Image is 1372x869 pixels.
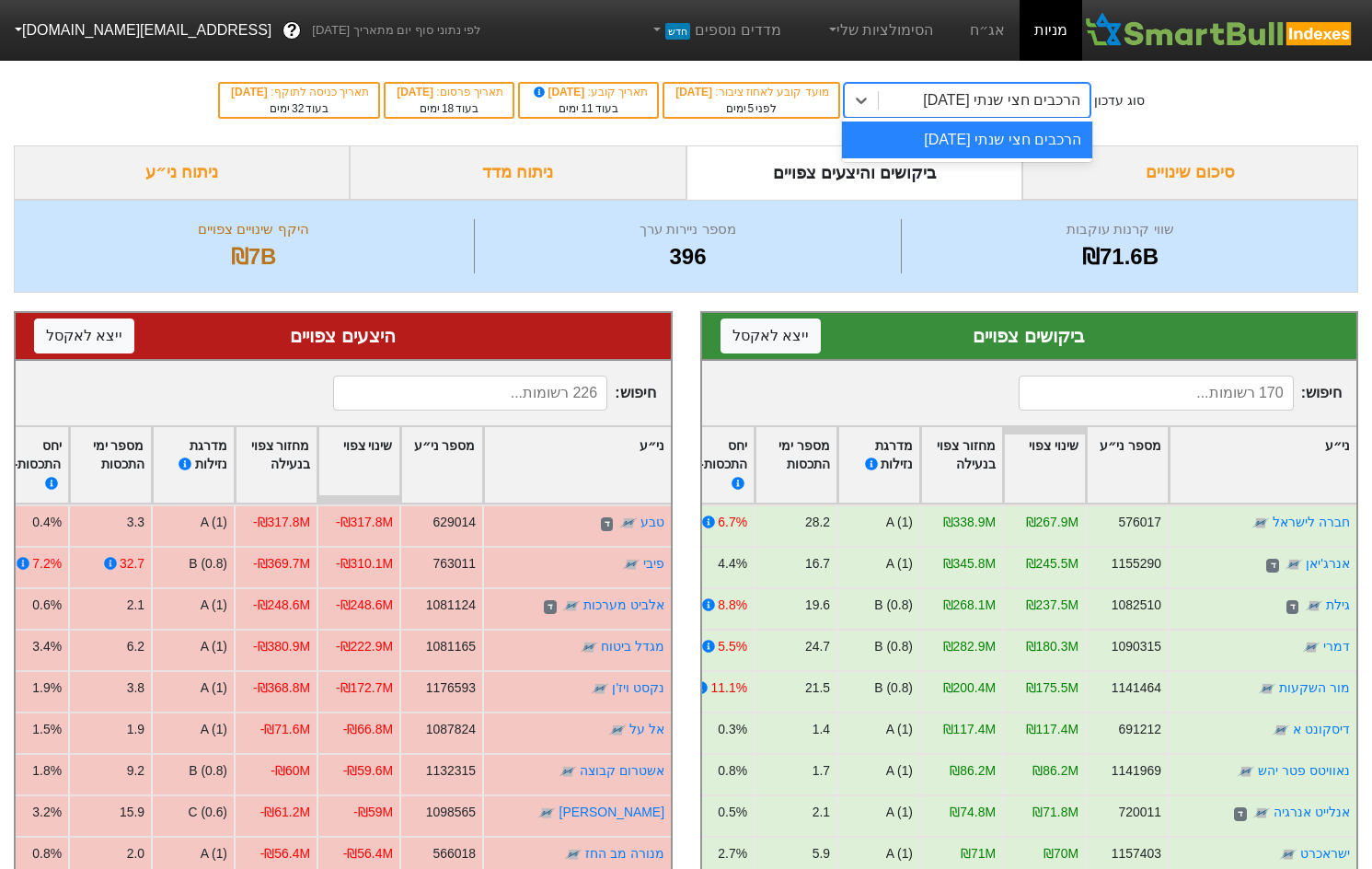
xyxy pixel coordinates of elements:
[721,322,1339,350] div: ביקושים צפויים
[943,596,996,615] div: ₪268.1M
[601,639,664,654] a: מגדל ביטוח
[874,637,913,656] div: B (0.8)
[559,805,663,819] a: [PERSON_NAME]
[621,556,640,574] img: tase link
[353,803,393,822] div: -₪59M
[425,803,475,822] div: 1098565
[1285,556,1303,574] img: tase link
[397,86,436,98] span: [DATE]
[618,515,637,533] img: tase link
[1326,597,1350,612] a: גילת
[200,844,226,863] div: A (1)
[805,554,830,574] div: 16.7
[432,513,475,532] div: 629014
[711,678,747,698] div: 11.1%
[432,554,475,574] div: 763011
[425,678,475,698] div: 1176593
[335,637,392,656] div: -₪222.9M
[1112,761,1161,781] div: 1141969
[32,803,62,822] div: 3.2%
[665,23,690,40] span: חדש
[335,554,392,574] div: -₪310.1M
[159,436,227,494] div: מדרגת נזילות
[607,722,626,740] img: tase link
[558,763,576,782] img: tase link
[674,100,828,117] div: לפני ימים
[1251,515,1270,533] img: tase link
[906,240,1334,273] div: ₪71.6B
[1274,805,1350,819] a: אנלייט אנרגיה
[479,219,896,240] div: מספר ניירות ערך
[252,637,309,656] div: -₪380.9M
[252,513,309,532] div: -₪317.8M
[1087,427,1168,504] div: Toggle SortBy
[886,803,913,822] div: A (1)
[1305,597,1323,616] img: tase link
[943,637,996,656] div: ₪282.9M
[1279,680,1350,695] a: מור השקעות
[921,427,1002,504] div: Toggle SortBy
[1082,12,1357,49] img: SmartBull
[813,761,830,781] div: 1.7
[126,844,144,863] div: 2.0
[1170,427,1356,504] div: Toggle SortBy
[1266,559,1278,574] span: ד
[1026,513,1078,532] div: ₪267.9M
[813,844,830,863] div: 5.9
[119,554,144,574] div: 32.7
[126,761,144,781] div: 9.2
[612,680,664,695] a: נקסט ויז'ן
[813,803,830,822] div: 2.1
[231,86,271,98] span: [DATE]
[950,761,996,781] div: ₪86.2M
[200,720,226,739] div: A (1)
[845,436,913,494] div: מדרגת נזילות
[32,596,62,615] div: 0.6%
[126,720,144,739] div: 1.9
[643,556,664,571] a: פיבי
[1004,427,1085,504] div: Toggle SortBy
[718,554,747,574] div: 4.4%
[287,18,297,43] span: ?
[805,596,830,615] div: 19.6
[1026,720,1078,739] div: ₪117.4M
[395,100,503,117] div: בעוד ימים
[943,513,996,532] div: ₪338.9M
[943,720,996,739] div: ₪117.4M
[1286,600,1298,615] span: ד
[718,803,747,822] div: 0.5%
[1293,722,1350,736] a: דיסקונט א
[674,84,828,100] div: מועד קובע לאחוז ציבור :
[585,846,664,861] a: מנורה מב החז
[718,513,747,532] div: 6.7%
[805,637,830,656] div: 24.7
[432,844,475,863] div: 566018
[38,240,469,273] div: ₪7B
[34,319,134,353] button: ייצא לאקסל
[318,427,399,504] div: Toggle SortBy
[583,597,664,612] a: אלביט מערכות
[886,761,913,781] div: A (1)
[1032,803,1078,822] div: ₪71.8M
[718,720,747,739] div: 0.3%
[70,427,151,504] div: Toggle SortBy
[1043,844,1078,863] div: ₪70M
[1019,376,1342,411] span: חיפוש :
[544,600,556,615] span: ד
[200,513,226,532] div: A (1)
[1112,554,1161,574] div: 1155290
[333,376,607,411] input: 226 רשומות...
[153,427,234,504] div: Toggle SortBy
[32,761,62,781] div: 1.8%
[259,720,309,739] div: -₪71.6M
[189,554,227,574] div: B (0.8)
[342,761,392,781] div: -₪59.6M
[1237,763,1255,782] img: tase link
[874,596,913,615] div: B (0.8)
[537,805,556,823] img: tase link
[529,100,648,117] div: בעוד ימים
[1112,637,1161,656] div: 1090315
[252,554,309,574] div: -₪369.7M
[1112,844,1161,863] div: 1157403
[886,844,913,863] div: A (1)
